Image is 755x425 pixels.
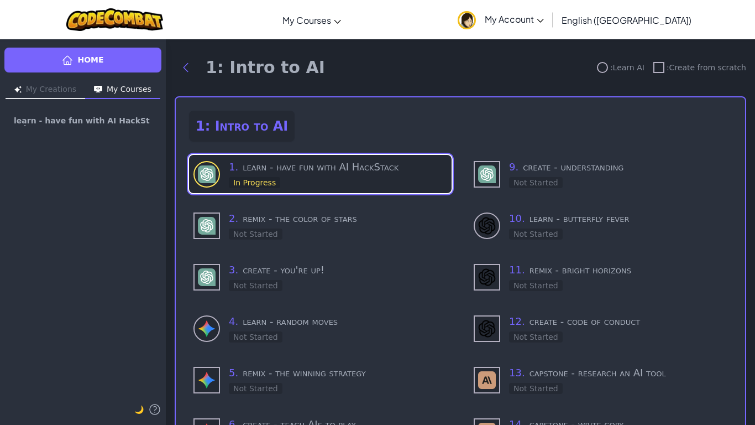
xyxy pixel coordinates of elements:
img: GPT-4 [478,165,496,183]
div: use - DALL-E 3 (Not Started) [469,258,732,296]
h3: remix - the winning strategy [229,365,447,381]
span: 3 . [229,264,238,276]
h3: learn - butterfly fever [509,211,727,226]
div: learn to use - DALL-E 3 (Not Started) [469,206,732,245]
h3: remix - bright horizons [509,262,727,278]
div: Not Started [509,177,563,188]
a: learn - have fun with AI HackStack [4,108,161,134]
span: 4 . [229,315,238,327]
img: CodeCombat logo [66,8,163,31]
div: use - GPT-4 (Not Started) [189,206,452,245]
img: GPT-4 [198,268,216,286]
a: My Courses [277,5,347,35]
span: 1 . [229,161,238,173]
div: use - DALL-E 3 (Not Started) [469,309,732,348]
button: My Creations [6,81,85,99]
span: 10 . [509,212,525,224]
div: Not Started [229,331,282,343]
span: 13 . [509,367,525,379]
button: My Courses [85,81,160,99]
a: Home [4,48,161,72]
div: use - GPT-4 (Not Started) [189,258,452,296]
span: 2 . [229,212,238,224]
div: In Progress [229,177,280,188]
h3: capstone - research an AI tool [509,365,727,381]
span: English ([GEOGRAPHIC_DATA]) [562,14,691,26]
h3: learn - random moves [229,314,447,329]
div: use - Gemini (Not Started) [189,361,452,399]
img: Icon [94,86,102,93]
a: English ([GEOGRAPHIC_DATA]) [556,5,697,35]
span: learn - have fun with AI HackStack [14,117,152,126]
img: Gemini [198,320,216,338]
h3: create - understanding [509,159,727,175]
img: GPT-4 [198,217,216,235]
div: Not Started [229,383,282,394]
h2: 1: Intro to AI [189,111,295,142]
img: Icon [14,86,22,93]
button: Back to modules [175,56,197,79]
img: Claude [478,371,496,389]
div: use - Claude (Not Started) [469,361,732,399]
span: Home [77,54,103,66]
span: 5 . [229,367,238,379]
div: Not Started [229,229,282,240]
button: 🌙 [134,403,144,416]
div: learn to use - GPT-4 (In Progress) [189,155,452,193]
span: My Account [485,13,544,25]
span: My Courses [282,14,331,26]
span: 11 . [509,264,525,276]
span: 12 . [509,315,525,327]
div: Not Started [509,383,563,394]
h3: learn - have fun with AI HackStack [229,159,447,175]
img: avatar [458,11,476,29]
span: 9 . [509,161,518,173]
span: 🌙 [134,405,144,414]
h3: create - code of conduct [509,314,727,329]
img: DALL-E 3 [478,268,496,286]
div: learn to use - Gemini (Not Started) [189,309,452,348]
div: Not Started [509,229,563,240]
div: Not Started [229,280,282,291]
a: My Account [452,2,549,37]
h3: create - you're up! [229,262,447,278]
img: DALL-E 3 [478,320,496,338]
img: DALL-E 3 [478,217,496,235]
h3: remix - the color of stars [229,211,447,226]
div: Not Started [509,331,563,343]
div: use - GPT-4 (Not Started) [469,155,732,193]
img: Gemini [198,371,216,389]
span: : Create from scratch [667,62,746,73]
img: GPT-4 [198,165,216,183]
h1: 1: Intro to AI [206,58,325,77]
span: : Learn AI [610,62,644,73]
div: Not Started [509,280,563,291]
